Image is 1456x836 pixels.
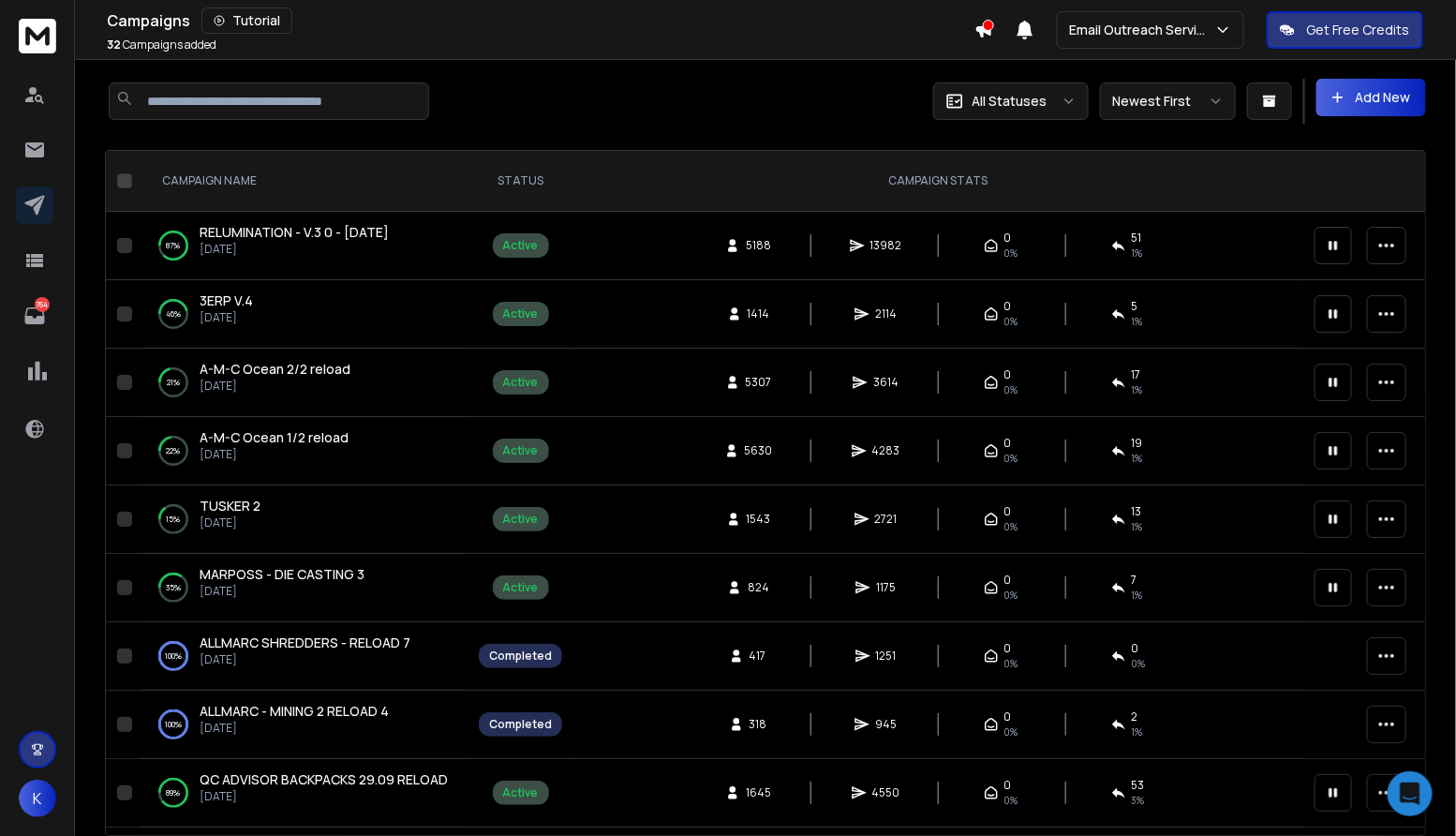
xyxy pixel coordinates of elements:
a: 764 [16,297,53,335]
button: Get Free Credits [1267,11,1423,49]
a: 3ERP V.4 [200,291,253,310]
span: 0 [1004,367,1012,382]
td: 87%RELUMINATION - V.3 0 - [DATE][DATE] [140,212,468,280]
div: Completed [489,717,552,732]
span: 1414 [748,306,770,321]
span: 2114 [875,306,897,321]
td: 100%ALLMARC SHREDDERS - RELOAD 7[DATE] [140,622,468,691]
div: Active [503,375,539,390]
a: ALLMARC SHREDDERS - RELOAD 7 [200,634,410,652]
button: K [19,780,56,817]
span: 0 [1004,709,1012,724]
span: A-M-C Ocean 1/2 reload [200,428,349,446]
span: 0% [1004,382,1018,397]
td: 100%ALLMARC - MINING 2 RELOAD 4[DATE] [140,691,468,759]
div: Campaigns [107,7,974,34]
span: 1 % [1132,451,1143,466]
button: Add New [1316,79,1426,116]
span: 5307 [746,375,772,390]
p: [DATE] [200,379,350,394]
p: [DATE] [200,515,260,530]
button: Tutorial [201,7,292,34]
th: CAMPAIGN NAME [140,151,468,212]
div: Completed [489,649,552,664]
span: RELUMINATION - V.3 0 - [DATE] [200,223,389,241]
div: Active [503,443,539,458]
span: 7 [1132,573,1137,588]
p: 87 % [167,236,181,255]
a: TUSKER 2 [200,497,260,515]
th: CAMPAIGN STATS [573,151,1303,212]
span: 0 % [1132,656,1146,671]
span: 1251 [876,649,897,664]
span: 1175 [876,580,896,595]
p: [DATE] [200,242,389,257]
td: 46%3ERP V.4[DATE] [140,280,468,349]
span: QC ADVISOR BACKPACKS 29.09 RELOAD [200,770,448,788]
span: 0 [1004,573,1012,588]
a: A-M-C Ocean 2/2 reload [200,360,350,379]
span: 3 % [1132,793,1145,808]
span: 1 % [1132,314,1143,329]
span: 1543 [747,512,771,527]
span: 5 [1132,299,1138,314]
p: Email Outreach Service [1069,21,1214,39]
p: [DATE] [200,652,410,667]
span: 945 [875,717,897,732]
span: 417 [750,649,768,664]
span: 0% [1004,451,1018,466]
span: 1 % [1132,724,1143,739]
span: 0% [1004,246,1018,261]
span: 13982 [870,238,902,253]
span: 1 % [1132,588,1143,603]
a: MARPOSS - DIE CASTING 3 [200,565,364,584]
span: 1645 [746,785,771,800]
p: 35 % [166,578,181,597]
td: 35%MARPOSS - DIE CASTING 3[DATE] [140,554,468,622]
p: 22 % [167,441,181,460]
p: [DATE] [200,721,389,736]
span: 32 [107,37,121,52]
span: 0 [1004,231,1012,246]
a: ALLMARC - MINING 2 RELOAD 4 [200,702,389,721]
span: 318 [750,717,768,732]
p: Get Free Credits [1306,21,1410,39]
span: 3ERP V.4 [200,291,253,309]
span: TUSKER 2 [200,497,260,515]
span: 0% [1004,314,1018,329]
span: 0 [1004,641,1012,656]
span: 0 [1132,641,1139,656]
div: Active [503,580,539,595]
span: 0 [1004,504,1012,519]
span: 5630 [745,443,773,458]
p: 89 % [167,784,181,802]
a: QC ADVISOR BACKPACKS 29.09 RELOAD [200,770,448,789]
span: 1 % [1132,246,1143,261]
span: 2 [1132,709,1138,724]
span: 53 [1132,778,1145,793]
button: Newest First [1100,82,1236,120]
span: 3614 [873,375,899,390]
p: All Statuses [972,92,1047,111]
span: 13 [1132,504,1142,519]
td: 22%A-M-C Ocean 1/2 reload[DATE] [140,417,468,485]
td: 89%QC ADVISOR BACKPACKS 29.09 RELOAD[DATE] [140,759,468,828]
span: 824 [748,580,769,595]
span: MARPOSS - DIE CASTING 3 [200,565,364,583]
span: 1 % [1132,519,1143,534]
p: 46 % [166,305,181,323]
a: RELUMINATION - V.3 0 - [DATE] [200,223,389,242]
p: 764 [35,297,50,312]
p: 21 % [167,373,180,392]
div: Open Intercom Messenger [1388,771,1433,816]
td: 21%A-M-C Ocean 2/2 reload[DATE] [140,349,468,417]
span: 0 [1004,436,1012,451]
span: 0 [1004,778,1012,793]
p: [DATE] [200,789,448,804]
div: Active [503,238,539,253]
span: 51 [1132,231,1142,246]
span: 0% [1004,519,1018,534]
div: Active [503,306,539,321]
